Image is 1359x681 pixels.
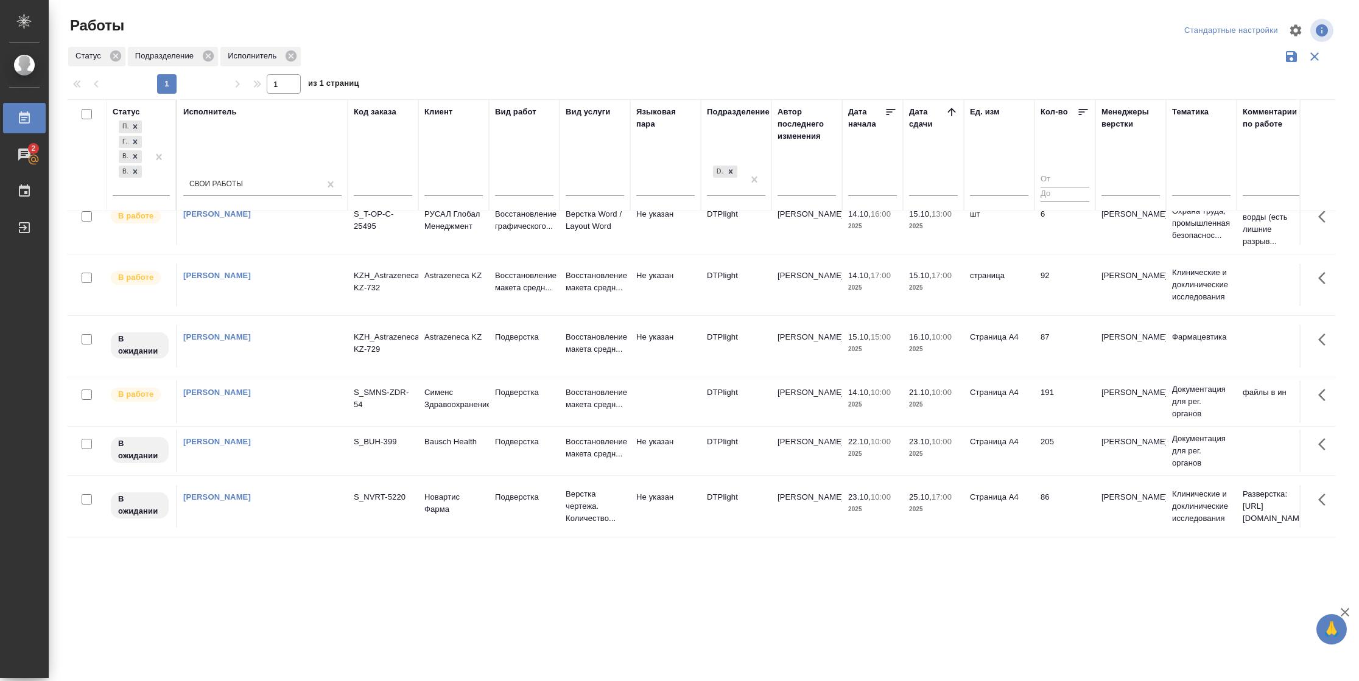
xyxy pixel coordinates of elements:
[118,438,161,462] p: В ожидании
[871,271,891,280] p: 17:00
[1172,488,1231,525] p: Клинические и доклинические исследования
[701,264,771,306] td: DTPlight
[630,264,701,306] td: Не указан
[24,142,43,155] span: 2
[566,106,611,118] div: Вид услуги
[566,331,624,355] p: Восстановление макета средн...
[848,448,897,460] p: 2025
[110,491,170,520] div: Исполнитель назначен, приступать к работе пока рано
[110,386,170,403] div: Исполнитель выполняет работу
[1034,202,1095,245] td: 6
[871,388,891,397] p: 10:00
[424,106,452,118] div: Клиент
[701,485,771,528] td: DTPlight
[566,270,624,294] p: Восстановление макета средн...
[183,437,251,446] a: [PERSON_NAME]
[495,491,553,503] p: Подверстка
[909,437,932,446] p: 23.10,
[1172,383,1231,420] p: Документация для рег. органов
[354,208,412,232] div: S_T-OP-C-25495
[771,485,842,528] td: [PERSON_NAME]
[1311,325,1340,354] button: Здесь прячутся важные кнопки
[636,106,695,130] div: Языковая пара
[495,436,553,448] p: Подверстка
[119,120,128,133] div: Подбор
[707,106,770,118] div: Подразделение
[67,16,124,35] span: Работы
[1101,491,1160,503] p: [PERSON_NAME]
[701,430,771,472] td: DTPlight
[424,270,483,282] p: Astrazeneca KZ
[1243,386,1301,399] p: файлы в ин
[1172,106,1209,118] div: Тематика
[932,437,952,446] p: 10:00
[189,179,243,189] div: Свои работы
[1034,325,1095,368] td: 87
[1172,433,1231,469] p: Документация для рег. органов
[183,388,251,397] a: [PERSON_NAME]
[1101,386,1160,399] p: [PERSON_NAME]
[566,208,624,232] p: Верстка Word / Layout Word
[1243,106,1301,130] div: Комментарии по работе
[701,202,771,245] td: DTPlight
[354,331,412,355] div: KZH_Astrazeneca-KZ-729
[1101,270,1160,282] p: [PERSON_NAME]
[354,386,412,411] div: S_SMNS-ZDR-54
[909,271,932,280] p: 15.10,
[228,50,281,62] p: Исполнитель
[701,325,771,368] td: DTPlight
[1172,331,1231,343] p: Фармацевтика
[1181,21,1281,40] div: split button
[909,343,958,355] p: 2025
[118,134,143,150] div: Подбор, Готов к работе, В работе, В ожидании
[630,430,701,472] td: Не указан
[183,271,251,280] a: [PERSON_NAME]
[68,47,125,66] div: Статус
[1316,614,1347,644] button: 🙏
[630,325,701,368] td: Не указан
[848,220,897,232] p: 2025
[871,492,891,501] p: 10:00
[848,271,871,280] p: 14.10,
[1034,380,1095,423] td: 191
[220,47,301,66] div: Исполнитель
[118,271,153,284] p: В работе
[1311,202,1340,231] button: Здесь прячутся важные кнопки
[970,106,1000,118] div: Ед. изм
[712,164,739,180] div: DTPlight
[424,436,483,448] p: Bausch Health
[183,492,251,501] a: [PERSON_NAME]
[118,388,153,400] p: В работе
[909,220,958,232] p: 2025
[909,332,932,341] p: 16.10,
[964,485,1034,528] td: Страница А4
[110,208,170,225] div: Исполнитель выполняет работу
[1303,45,1326,68] button: Сбросить фильтры
[713,166,724,178] div: DTPlight
[424,331,483,343] p: Astrazeneca KZ
[1034,264,1095,306] td: 92
[495,270,553,294] p: Восстановление макета средн...
[909,448,958,460] p: 2025
[495,386,553,399] p: Подверстка
[848,332,871,341] p: 15.10,
[1281,16,1310,45] span: Настроить таблицу
[771,380,842,423] td: [PERSON_NAME]
[932,388,952,397] p: 10:00
[932,209,952,218] p: 13:00
[1101,436,1160,448] p: [PERSON_NAME]
[1311,380,1340,410] button: Здесь прячутся важные кнопки
[964,202,1034,245] td: шт
[566,488,624,525] p: Верстка чертежа. Количество...
[771,264,842,306] td: [PERSON_NAME]
[1311,430,1340,459] button: Здесь прячутся важные кнопки
[909,106,946,130] div: Дата сдачи
[183,332,251,341] a: [PERSON_NAME]
[848,399,897,411] p: 2025
[1280,45,1303,68] button: Сохранить фильтры
[110,270,170,286] div: Исполнитель выполняет работу
[424,491,483,515] p: Новартис Фарма
[778,106,836,142] div: Автор последнего изменения
[110,436,170,464] div: Исполнитель назначен, приступать к работе пока рано
[495,208,553,232] p: Восстановление графического...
